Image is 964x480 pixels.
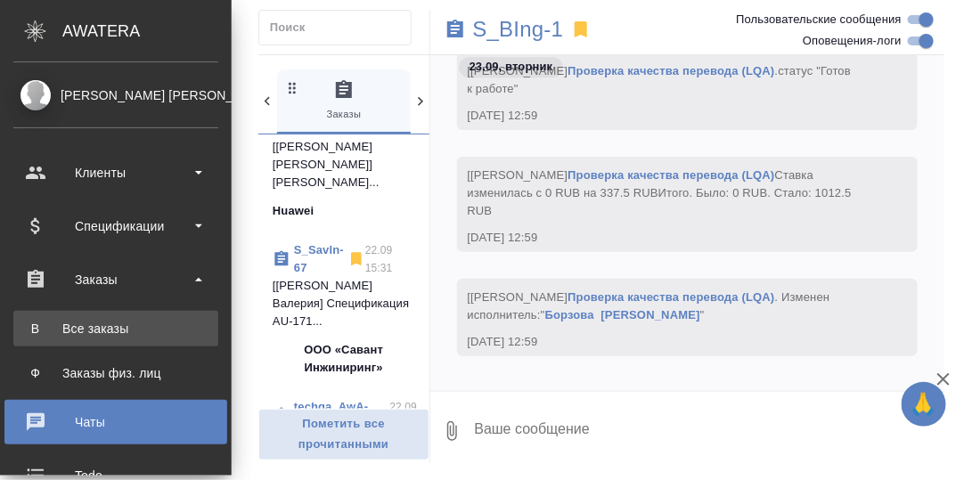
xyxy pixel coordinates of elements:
[568,168,774,182] a: Проверка качества перевода (LQA)
[62,13,232,49] div: AWATERA
[13,213,218,240] div: Спецификации
[258,409,429,460] button: Пометить все прочитанными
[470,58,553,76] p: 23.09, вторник
[258,92,429,231] div: C_HUAWEI-76222.09 16:12[[PERSON_NAME] [PERSON_NAME]] [PERSON_NAME]...Huawei
[294,400,368,431] a: techqa_AwA-1833
[268,414,420,455] span: Пометить все прочитанными
[468,107,856,125] div: [DATE] 12:59
[13,409,218,435] div: Чаты
[258,231,429,387] div: S_SavIn-6722.09 15:31[[PERSON_NAME] Валерия] Спецификация AU-171...ООО «Савант Инжиниринг»
[294,243,344,274] a: S_SavIn-67
[347,250,365,268] svg: Отписаться
[13,85,218,105] div: [PERSON_NAME] [PERSON_NAME]
[273,341,415,377] p: ООО «Савант Инжиниринг»
[284,79,404,123] span: Заказы
[736,11,902,28] span: Пользовательские сообщения
[473,20,564,38] a: S_BIng-1
[13,266,218,293] div: Заказы
[468,333,856,351] div: [DATE] 12:59
[273,277,415,330] p: [[PERSON_NAME] Валерия] Спецификация AU-171...
[4,400,227,444] a: Чаты
[284,79,301,96] svg: Зажми и перетащи, чтобы поменять порядок вкладок
[365,241,415,277] p: 22.09 15:31
[22,320,209,338] div: Все заказы
[372,407,389,425] svg: Отписаться
[803,32,902,50] span: Оповещения-логи
[902,382,946,427] button: 🙏
[468,168,855,217] span: [[PERSON_NAME] Ставка изменилась с 0 RUB на 337.5 RUB
[270,15,411,40] input: Поиск
[273,138,415,191] p: [[PERSON_NAME] [PERSON_NAME]] [PERSON_NAME]...
[13,355,218,391] a: ФЗаказы физ. лиц
[22,364,209,382] div: Заказы физ. лиц
[389,398,417,434] p: 22.09 14:59
[541,308,705,321] span: " "
[545,308,700,321] a: Борзова [PERSON_NAME]
[909,386,939,423] span: 🙏
[468,290,834,321] span: [[PERSON_NAME] . Изменен исполнитель:
[13,311,218,346] a: ВВсе заказы
[13,159,218,186] div: Клиенты
[468,186,855,217] span: Итого. Было: 0 RUB. Стало: 1012.5 RUB
[273,202,314,220] p: Huawei
[568,290,774,304] a: Проверка качества перевода (LQA)
[468,229,856,247] div: [DATE] 12:59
